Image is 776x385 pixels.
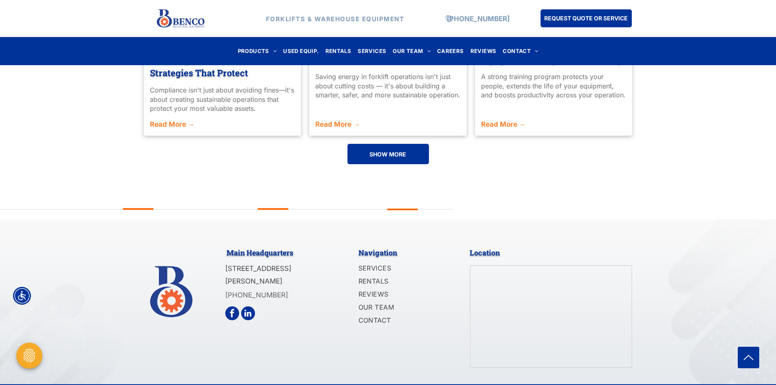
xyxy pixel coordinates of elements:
[235,46,280,57] a: PRODUCTS
[447,14,510,22] a: [PHONE_NUMBER]
[150,119,295,130] a: Read More →
[499,46,541,57] a: CONTACT
[358,262,446,275] a: SERVICES
[470,248,500,257] span: Location
[225,306,239,320] a: facebook
[13,287,31,305] div: Accessibility Menu
[358,288,446,301] a: REVIEWS
[358,275,446,288] a: RENTALS
[354,46,389,57] a: SERVICES
[434,46,467,57] a: CAREERS
[369,147,406,162] span: SHOW MORE
[358,248,397,257] span: Navigation
[226,248,293,257] span: Main Headquarters
[544,11,628,26] span: REQUEST QUOTE OR SERVICE
[541,9,632,27] a: REQUEST QUOTE OR SERVICE
[389,46,434,57] a: OUR TEAM
[481,119,627,130] a: Read More →
[358,315,446,328] a: CONTACT
[315,72,461,99] div: Saving energy in forklift operations isn't just about cutting costs — it's about building a smart...
[241,306,255,320] a: linkedin
[358,301,446,315] a: OUR TEAM
[280,46,322,57] a: USED EQUIP.
[266,15,404,22] strong: FORKLIFTS & WAREHOUSE EQUIPMENT
[315,119,461,130] a: Read More →
[322,46,355,57] a: RENTALS
[225,264,291,285] span: [STREET_ADDRESS][PERSON_NAME]
[225,291,288,299] a: [PHONE_NUMBER]
[481,72,627,99] div: A strong training program protects your people, extends the life of your equipment, and boosts pr...
[150,86,295,113] div: Compliance isn't just about avoiding fines—it's about creating sustainable operations that protec...
[467,46,500,57] a: REVIEWS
